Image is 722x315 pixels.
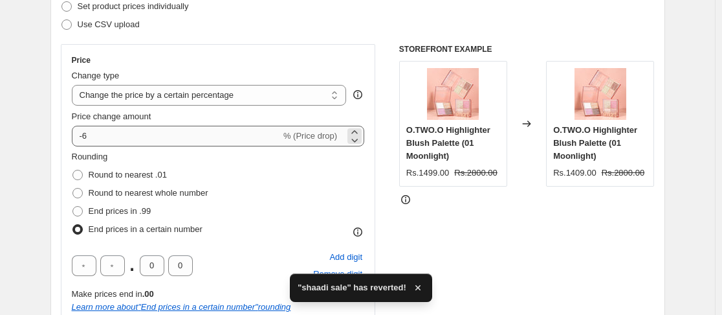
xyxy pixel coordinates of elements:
b: .00 [142,289,154,299]
span: Price change amount [72,111,151,121]
div: Rs.1409.00 [553,167,596,180]
span: Remove digit [313,268,362,281]
span: Set product prices individually [78,1,189,11]
input: -15 [72,126,281,146]
span: Rounding [72,152,108,161]
div: help [351,88,364,101]
span: End prices in .99 [89,206,151,216]
h3: Price [72,55,91,65]
button: Add placeholder [327,249,364,266]
strike: Rs.2800.00 [454,167,498,180]
span: Make prices end in [72,289,154,299]
span: % (Price drop) [283,131,337,141]
strike: Rs.2800.00 [602,167,645,180]
span: Use CSV upload [78,19,140,29]
i: Learn more about " End prices in a certain number " rounding [72,302,291,312]
img: 7_fa7ace0f-c8c1-4f0c-b97f-f4218dc119e2_80x.jpg [574,68,626,120]
input: ﹡ [100,255,125,276]
button: Remove placeholder [311,266,364,283]
span: Add digit [329,251,362,264]
a: Learn more about"End prices in a certain number"rounding [72,302,291,312]
span: End prices in a certain number [89,224,202,234]
span: Round to nearest whole number [89,188,208,198]
span: Round to nearest .01 [89,170,167,180]
input: ﹡ [140,255,164,276]
input: ﹡ [72,255,96,276]
span: O.TWO.O Highlighter Blush Palette (01 Moonlight) [553,125,637,161]
img: 7_fa7ace0f-c8c1-4f0c-b97f-f4218dc119e2_80x.jpg [427,68,479,120]
span: . [129,255,136,276]
span: "shaadi sale" has reverted! [298,281,406,294]
span: O.TWO.O Highlighter Blush Palette (01 Moonlight) [406,125,490,161]
h6: STOREFRONT EXAMPLE [399,44,655,54]
input: ﹡ [168,255,193,276]
div: Rs.1499.00 [406,167,450,180]
span: Change type [72,71,120,80]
